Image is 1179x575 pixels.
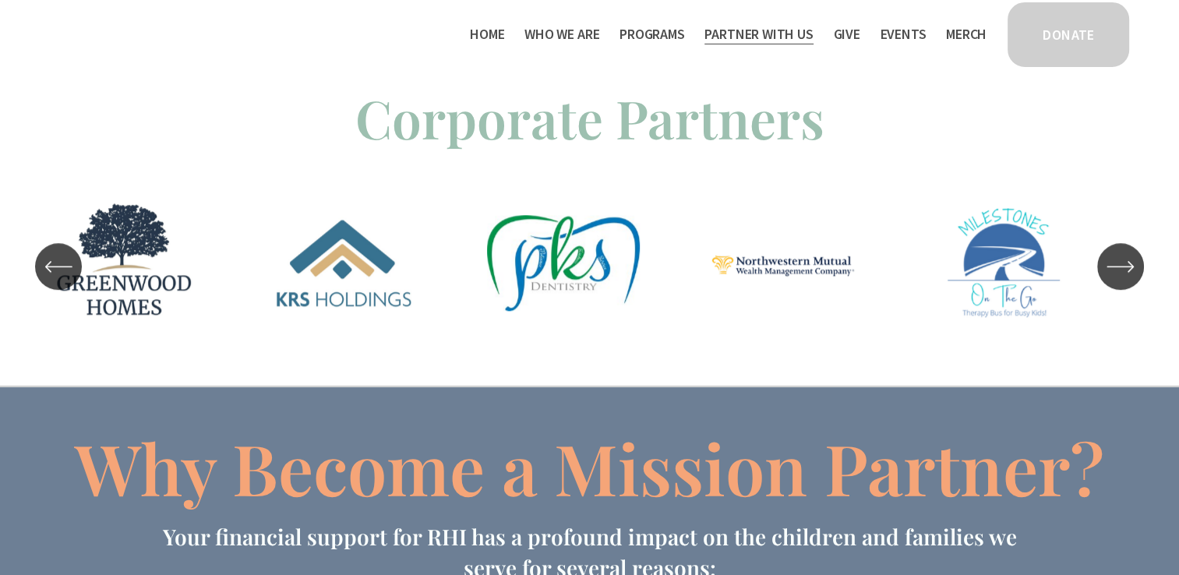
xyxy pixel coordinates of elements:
a: folder dropdown [524,22,599,47]
a: Merch [946,22,987,47]
a: folder dropdown [620,22,685,47]
p: Corporate Partners [48,81,1132,155]
a: Home [470,22,504,47]
span: Programs [620,23,685,46]
button: Previous [35,243,82,290]
a: Give [833,22,860,47]
a: folder dropdown [704,22,813,47]
button: Next [1097,243,1144,290]
span: Why Become a Mission Partner? [75,421,1104,514]
span: Partner With Us [704,23,813,46]
span: Who We Are [524,23,599,46]
a: Events [880,22,926,47]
